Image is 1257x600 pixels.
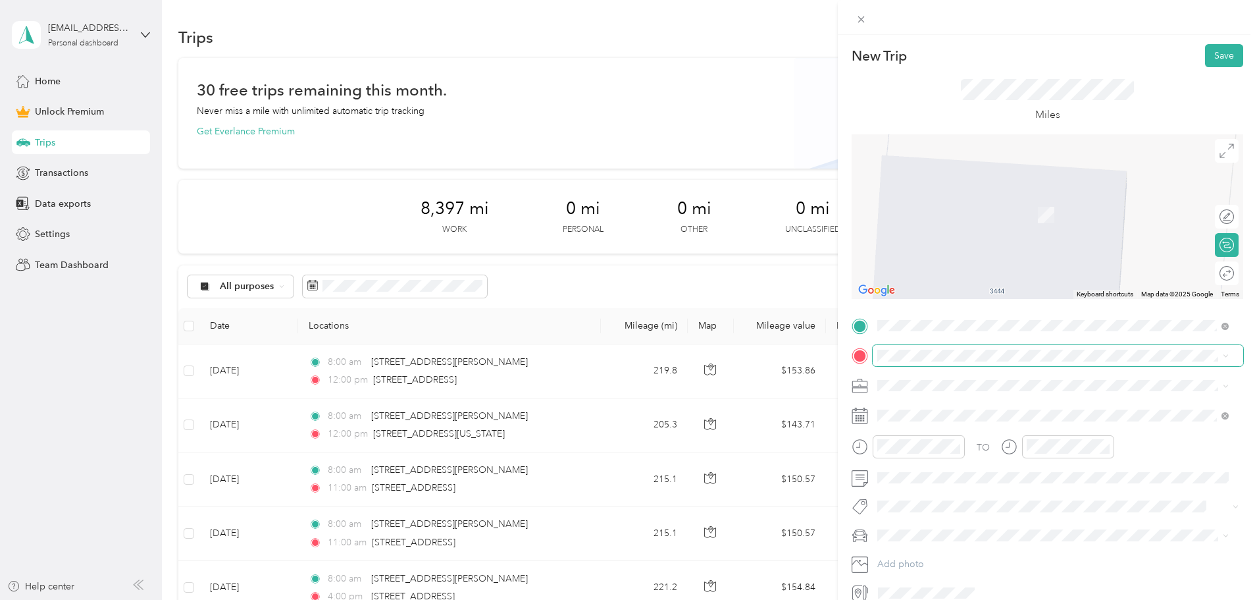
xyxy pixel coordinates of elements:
p: New Trip [852,47,907,65]
p: Miles [1035,107,1060,123]
img: Google [855,282,898,299]
button: Keyboard shortcuts [1077,290,1133,299]
button: Save [1205,44,1243,67]
a: Open this area in Google Maps (opens a new window) [855,282,898,299]
iframe: Everlance-gr Chat Button Frame [1183,526,1257,600]
span: Map data ©2025 Google [1141,290,1213,298]
button: Add photo [873,555,1243,574]
div: TO [977,441,990,454]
